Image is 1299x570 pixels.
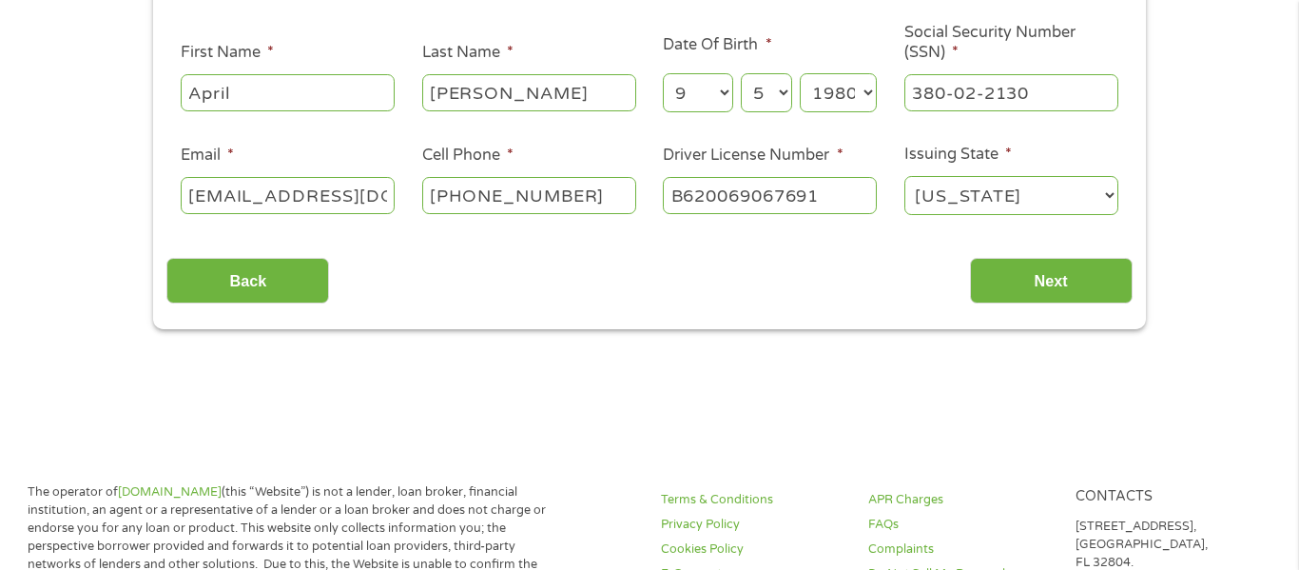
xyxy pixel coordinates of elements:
input: Smith [422,74,636,110]
input: (541) 754-3010 [422,177,636,213]
a: Complaints [868,541,1053,559]
label: Driver License Number [663,146,843,166]
a: Privacy Policy [661,516,845,534]
a: [DOMAIN_NAME] [118,484,222,500]
label: Date Of Birth [663,35,771,55]
a: Terms & Conditions [661,491,845,509]
label: First Name [181,43,274,63]
input: Next [970,258,1133,305]
input: john@gmail.com [181,177,395,213]
a: APR Charges [868,491,1053,509]
h4: Contacts [1076,488,1260,506]
label: Last Name [422,43,514,63]
a: FAQs [868,516,1053,534]
label: Issuing State [904,145,1012,165]
label: Email [181,146,234,166]
label: Cell Phone [422,146,514,166]
input: 078-05-1120 [904,74,1118,110]
input: Back [166,258,329,305]
input: John [181,74,395,110]
label: Social Security Number (SSN) [904,23,1118,63]
a: Cookies Policy [661,541,845,559]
